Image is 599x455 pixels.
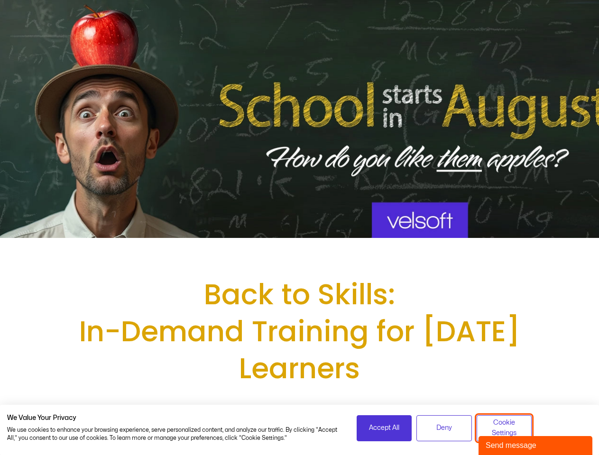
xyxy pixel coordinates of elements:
iframe: chat widget [479,434,594,455]
h2: Back to Skills: In-Demand Training for [DATE] Learners [30,276,568,387]
button: Adjust cookie preferences [477,415,532,441]
h2: We Value Your Privacy [7,414,342,422]
button: Deny all cookies [416,415,472,441]
span: Cookie Settings [483,418,526,439]
span: Accept All [369,423,399,433]
span: Deny [436,423,452,433]
p: We use cookies to enhance your browsing experience, serve personalized content, and analyze our t... [7,426,342,442]
button: Accept all cookies [357,415,412,441]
